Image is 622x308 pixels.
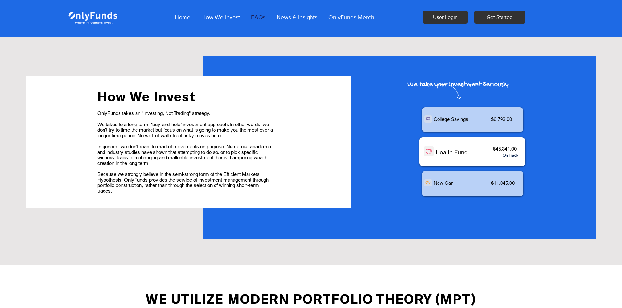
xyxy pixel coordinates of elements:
p: Home [171,9,194,25]
a: Home [169,9,196,25]
span: User Login [433,14,457,21]
a: User Login [423,11,468,24]
p: How We Invest [198,9,243,25]
span: We take your Investment Seriously [407,81,509,89]
span: $45,341.00 [493,146,517,152]
a: News & Insights [271,9,323,25]
p: OnlyFunds takes an "Investing, Not Trading" strategy. [97,110,274,116]
p: OnlyFunds Merch [325,9,377,25]
span: New Car [434,180,453,186]
span: Because we strongly believe in the semi-strong form of the Efficient Markets Hypothesis, OnlyFund... [97,171,269,194]
span: On Track [503,153,518,158]
span: $11,045.00 [491,180,515,186]
p: News & Insights [273,9,321,25]
span: WE UTILIZE MODERN PORTFOLIO THEORY (MPT) [146,291,477,306]
a: OnlyFunds Merch [323,9,380,25]
span: $6,793.00 [491,116,512,122]
a: How We Invest [196,9,246,25]
img: Onlyfunds logo in white on a blue background. [67,6,118,29]
span: Get Started [487,14,513,21]
p: FAQs [248,9,269,25]
span: In general, we don’t react to market movements on purpose. Numerous academic and industry studies... [97,144,271,166]
span: We takes to a long-term, “buy-and-hold” investment approach. In other words, we don’t try to time... [97,122,273,138]
a: Get Started [474,11,525,24]
a: FAQs [246,9,271,25]
nav: Site [169,9,380,25]
span: College Savings [434,116,468,122]
span: Health Fund [436,149,468,155]
span: How We Invest [97,88,196,104]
